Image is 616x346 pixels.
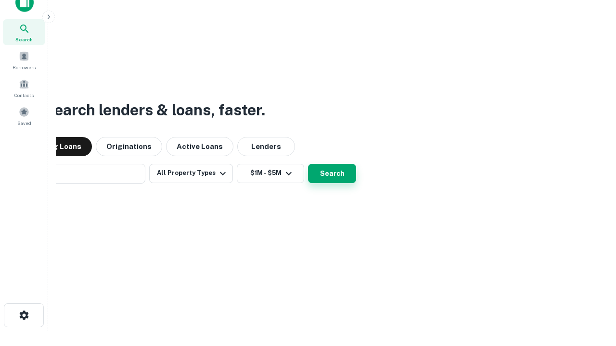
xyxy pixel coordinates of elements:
[3,47,45,73] a: Borrowers
[3,75,45,101] a: Contacts
[308,164,356,183] button: Search
[17,119,31,127] span: Saved
[96,137,162,156] button: Originations
[237,164,304,183] button: $1M - $5M
[44,99,265,122] h3: Search lenders & loans, faster.
[237,137,295,156] button: Lenders
[149,164,233,183] button: All Property Types
[15,36,33,43] span: Search
[3,103,45,129] a: Saved
[14,91,34,99] span: Contacts
[166,137,233,156] button: Active Loans
[13,63,36,71] span: Borrowers
[568,269,616,315] iframe: Chat Widget
[3,19,45,45] a: Search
